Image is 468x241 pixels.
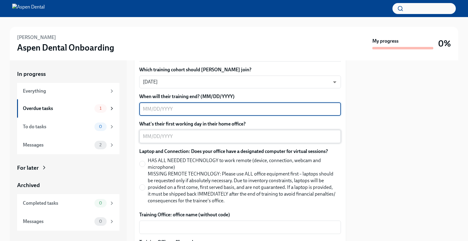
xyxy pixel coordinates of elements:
a: Completed tasks0 [17,194,119,212]
h3: Aspen Dental Onboarding [17,42,114,53]
div: For later [17,164,39,172]
a: Archived [17,181,119,189]
label: Training Office: office name (without code) [139,211,341,218]
div: [DATE] [139,76,341,88]
div: Overdue tasks [23,105,92,112]
a: Everything [17,83,119,99]
label: Laptop and Connection: Does your office have a designated computer for virtual sessions? [139,148,341,155]
strong: My progress [372,38,399,44]
span: 2 [96,143,105,147]
label: When will their training end? (MM/DD/YYYY) [139,93,341,100]
img: Aspen Dental [12,4,45,13]
span: HAS ALL NEEDED TECHNOLOGY to work remote (device, connection, webcam and microphone) [148,157,336,171]
span: 0 [95,201,106,205]
div: Messages [23,218,92,225]
div: Messages [23,142,92,148]
label: What's their first working day in their home office? [139,121,341,127]
a: To do tasks0 [17,118,119,136]
label: Which training cohort should [PERSON_NAME] join? [139,66,341,73]
a: Overdue tasks1 [17,99,119,118]
span: 0 [95,219,106,224]
h6: [PERSON_NAME] [17,34,56,41]
a: In progress [17,70,119,78]
span: 0 [95,124,106,129]
div: Everything [23,88,107,94]
span: MISSING REMOTE TECHNOLOGY: Please use ALL office equipment first – laptops should be requested on... [148,171,336,204]
a: Messages2 [17,136,119,154]
a: Messages0 [17,212,119,231]
div: Completed tasks [23,200,92,207]
span: 1 [96,106,105,111]
div: To do tasks [23,123,92,130]
a: For later [17,164,119,172]
h3: 0% [438,38,451,49]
